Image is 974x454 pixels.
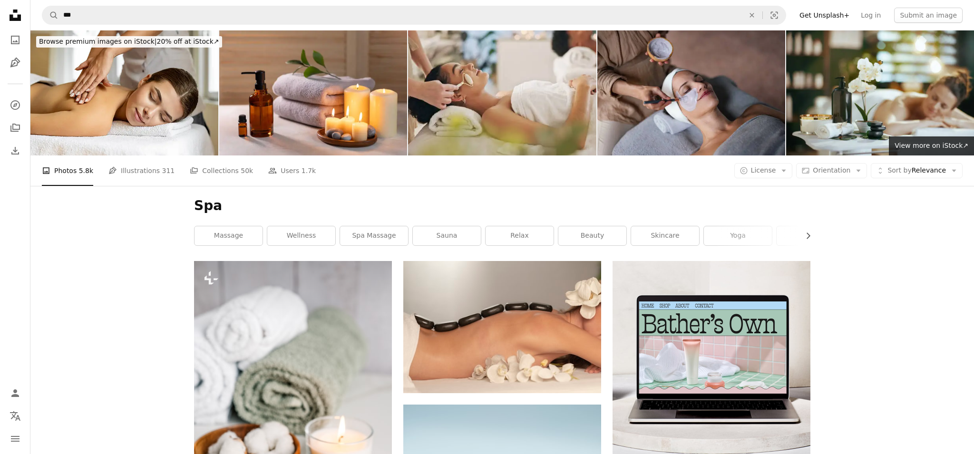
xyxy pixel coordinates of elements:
button: License [734,163,793,178]
span: 1.7k [302,165,316,176]
a: Browse premium images on iStock|20% off at iStock↗ [30,30,228,53]
button: Orientation [796,163,867,178]
a: salon [777,226,845,245]
h1: Spa [194,197,810,214]
span: Orientation [813,166,850,174]
a: beauty [558,226,626,245]
a: Download History [6,141,25,160]
img: Young woman enjoying a massage at a spa [30,30,218,155]
a: Explore [6,96,25,115]
a: skincare [631,226,699,245]
span: License [751,166,776,174]
a: relax [486,226,554,245]
button: Menu [6,429,25,448]
img: Relaxed woman in spa salon laying on massage table [786,30,974,155]
button: Visual search [763,6,786,24]
a: Photos [6,30,25,49]
a: Log in [855,8,886,23]
span: 311 [162,165,175,176]
button: Sort byRelevance [871,163,963,178]
button: scroll list to the right [799,226,810,245]
a: white and brown ceramic figurine [403,322,601,331]
a: Get Unsplash+ [794,8,855,23]
a: massage [195,226,263,245]
span: Relevance [887,166,946,175]
img: white and brown ceramic figurine [403,261,601,393]
button: Clear [741,6,762,24]
span: 50k [241,165,253,176]
a: Illustrations [6,53,25,72]
a: a couple of bowls filled with cotton next to a candle [194,405,392,414]
a: Users 1.7k [268,155,316,186]
a: View more on iStock↗ [889,136,974,155]
a: Log in / Sign up [6,384,25,403]
img: Beauty spa treatment items on white wooden table. Candles, stones, essential oils and towels. Cos... [219,30,407,155]
button: Submit an image [894,8,963,23]
img: Spa, woman and eyes closed with roller for massage with luxury, self care and stress relief. Skin... [408,30,596,155]
button: Language [6,406,25,425]
span: View more on iStock ↗ [895,142,968,149]
button: Search Unsplash [42,6,58,24]
a: wellness [267,226,335,245]
div: 20% off at iStock ↗ [36,36,222,48]
a: sauna [413,226,481,245]
a: Collections 50k [190,155,253,186]
a: Illustrations 311 [108,155,175,186]
a: yoga [704,226,772,245]
a: Collections [6,118,25,137]
span: Sort by [887,166,911,174]
span: Browse premium images on iStock | [39,38,156,45]
img: Beautiful Woman Enjoying Receiving a Facial Treatment at the Spa [597,30,785,155]
form: Find visuals sitewide [42,6,786,25]
a: spa massage [340,226,408,245]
